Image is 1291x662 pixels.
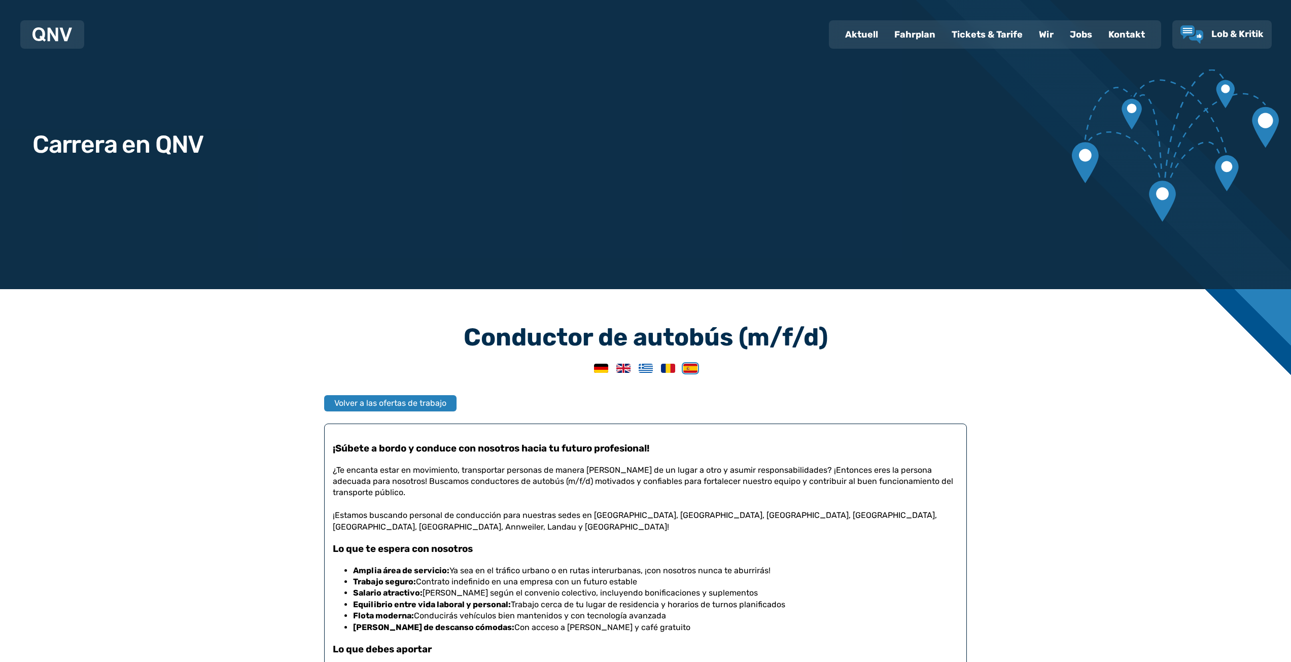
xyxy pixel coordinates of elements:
h1: Carrera en QNV [32,132,203,157]
a: Aktuell [837,21,886,48]
strong: Amplia área de servicio: [353,566,449,575]
img: QNV Logo [32,27,72,42]
strong: Equilibrio entre vida laboral y personal: [353,600,511,609]
a: Fahrplan [886,21,944,48]
a: Jobs [1062,21,1100,48]
strong: Flota moderna: [353,611,414,620]
li: Contrato indefinido en una empresa con un futuro estable [353,576,958,587]
a: Lob & Kritik [1180,25,1264,44]
a: QNV Logo [32,24,72,45]
img: Greek [639,364,653,373]
a: Kontakt [1100,21,1153,48]
h3: Conductor de autobús (m/f/d) [324,325,967,350]
p: ¿Te encanta estar en movimiento, transportar personas de manera [PERSON_NAME] de un lugar a otro ... [333,465,958,499]
strong: Trabajo seguro: [353,577,416,586]
span: Volver a las ofertas de trabajo [334,397,446,409]
h3: ¡Súbete a bordo y conduce con nosotros hacia tu futuro profesional! [333,442,958,455]
li: Con acceso a [PERSON_NAME] y café gratuito [353,622,958,633]
span: Lob & Kritik [1211,28,1264,40]
li: Conducirás vehículos bien mantenidos y con tecnología avanzada [353,610,958,621]
h3: Lo que debes aportar [333,643,958,656]
h3: Lo que te espera con nosotros [333,542,958,555]
a: Wir [1031,21,1062,48]
p: ¡Estamos buscando personal de conducción para nuestras sedes en [GEOGRAPHIC_DATA], [GEOGRAPHIC_DA... [333,510,958,533]
a: Tickets & Tarife [944,21,1031,48]
img: German [594,364,608,373]
strong: [PERSON_NAME] de descanso cómodas: [353,622,514,632]
img: Spanish [683,364,697,373]
li: Trabajo cerca de tu lugar de residencia y horarios de turnos planificados [353,599,958,610]
img: Romanian [661,364,675,373]
strong: Salario atractivo: [353,588,423,598]
img: English [616,364,631,373]
img: Verbundene Kartenmarkierungen [1072,69,1279,222]
button: Volver a las ofertas de trabajo [324,395,457,411]
li: [PERSON_NAME] según el convenio colectivo, incluyendo bonificaciones y suplementos [353,587,958,599]
li: Ya sea en el tráfico urbano o en rutas interurbanas, ¡con nosotros nunca te aburrirás! [353,565,958,576]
